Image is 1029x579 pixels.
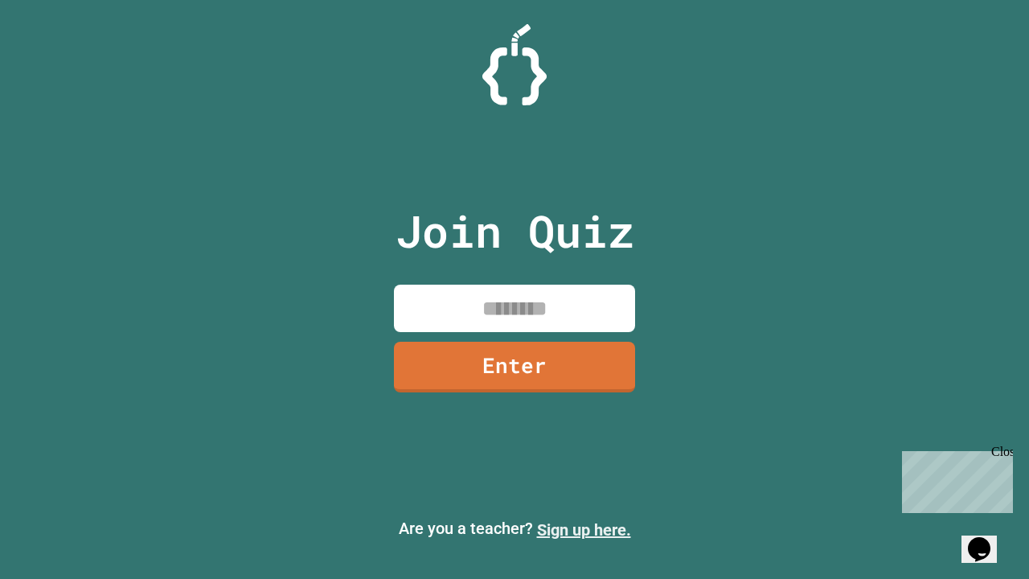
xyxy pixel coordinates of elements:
iframe: chat widget [961,515,1013,563]
img: Logo.svg [482,24,547,105]
p: Join Quiz [396,198,634,265]
div: Chat with us now!Close [6,6,111,102]
a: Sign up here. [537,520,631,540]
iframe: chat widget [896,445,1013,513]
p: Are you a teacher? [13,516,1016,542]
a: Enter [394,342,635,392]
